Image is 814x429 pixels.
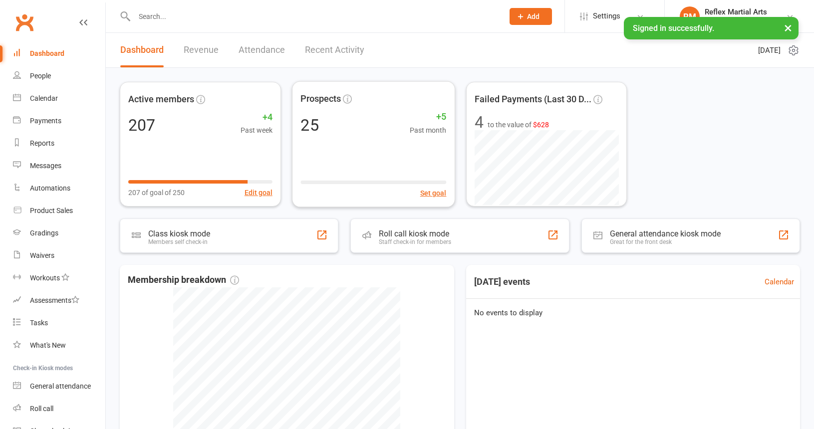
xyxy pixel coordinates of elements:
a: Recent Activity [305,33,364,67]
a: Revenue [184,33,219,67]
a: Reports [13,132,105,155]
a: Automations [13,177,105,200]
a: What's New [13,334,105,357]
a: Tasks [13,312,105,334]
span: 207 of goal of 250 [128,187,185,198]
div: Roll call [30,405,53,413]
a: Clubworx [12,10,37,35]
span: [DATE] [758,44,781,56]
a: Waivers [13,244,105,267]
h3: [DATE] events [466,273,538,291]
span: Past month [409,124,446,136]
input: Search... [131,9,497,23]
a: Workouts [13,267,105,289]
a: Messages [13,155,105,177]
span: $628 [533,121,549,129]
a: Dashboard [120,33,164,67]
div: 4 [475,114,484,130]
div: Reflex Martial Arts [705,7,767,16]
div: 25 [300,117,318,133]
div: Class kiosk mode [148,229,210,238]
span: Past week [241,125,272,136]
a: Dashboard [13,42,105,65]
div: Product Sales [30,207,73,214]
div: Members self check-in [148,238,210,245]
button: Set goal [420,188,447,199]
div: Tasks [30,319,48,327]
a: Calendar [13,87,105,110]
div: 207 [128,117,155,133]
div: Reflex Martial Arts [705,16,767,25]
span: +4 [241,110,272,125]
div: Messages [30,162,61,170]
div: No events to display [462,299,805,327]
div: Great for the front desk [610,238,721,245]
button: Edit goal [245,187,272,198]
div: Automations [30,184,70,192]
span: Signed in successfully. [633,23,714,33]
div: Staff check-in for members [379,238,451,245]
span: Settings [593,5,620,27]
span: Add [527,12,540,20]
a: Gradings [13,222,105,244]
a: Calendar [765,276,794,288]
span: to the value of [488,119,549,130]
a: Attendance [239,33,285,67]
button: × [779,17,797,38]
a: Roll call [13,398,105,420]
div: RM [680,6,700,26]
span: Failed Payments (Last 30 D... [475,92,591,107]
a: General attendance kiosk mode [13,375,105,398]
div: Payments [30,117,61,125]
span: Active members [128,92,194,107]
div: People [30,72,51,80]
span: Membership breakdown [128,273,239,287]
div: Assessments [30,296,79,304]
div: Roll call kiosk mode [379,229,451,238]
div: What's New [30,341,66,349]
div: Waivers [30,251,54,259]
div: Dashboard [30,49,64,57]
div: General attendance kiosk mode [610,229,721,238]
button: Add [510,8,552,25]
span: Prospects [300,91,341,106]
span: +5 [409,110,446,124]
a: Assessments [13,289,105,312]
div: Gradings [30,229,58,237]
a: Product Sales [13,200,105,222]
div: General attendance [30,382,91,390]
div: Calendar [30,94,58,102]
div: Reports [30,139,54,147]
div: Workouts [30,274,60,282]
a: People [13,65,105,87]
a: Payments [13,110,105,132]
